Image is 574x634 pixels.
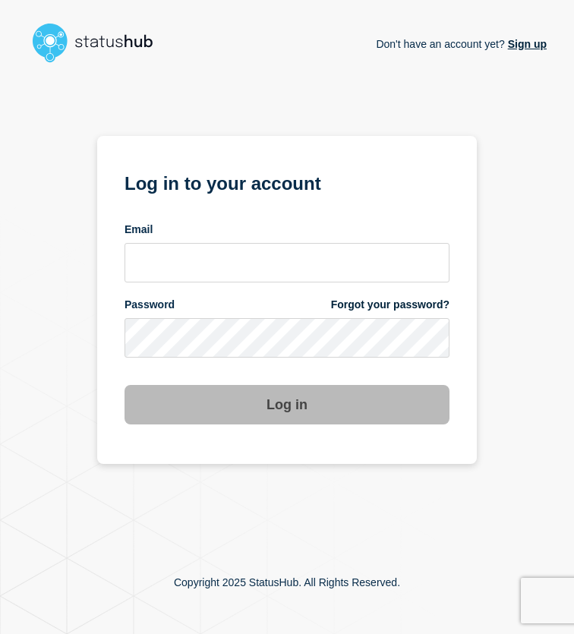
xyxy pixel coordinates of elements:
[125,243,449,282] input: email input
[174,576,400,588] p: Copyright 2025 StatusHub. All Rights Reserved.
[125,298,175,312] span: Password
[125,318,449,358] input: password input
[376,26,547,62] p: Don't have an account yet?
[125,222,153,237] span: Email
[331,298,449,312] a: Forgot your password?
[27,18,172,67] img: StatusHub logo
[125,168,449,196] h1: Log in to your account
[505,38,547,50] a: Sign up
[125,385,449,424] button: Log in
